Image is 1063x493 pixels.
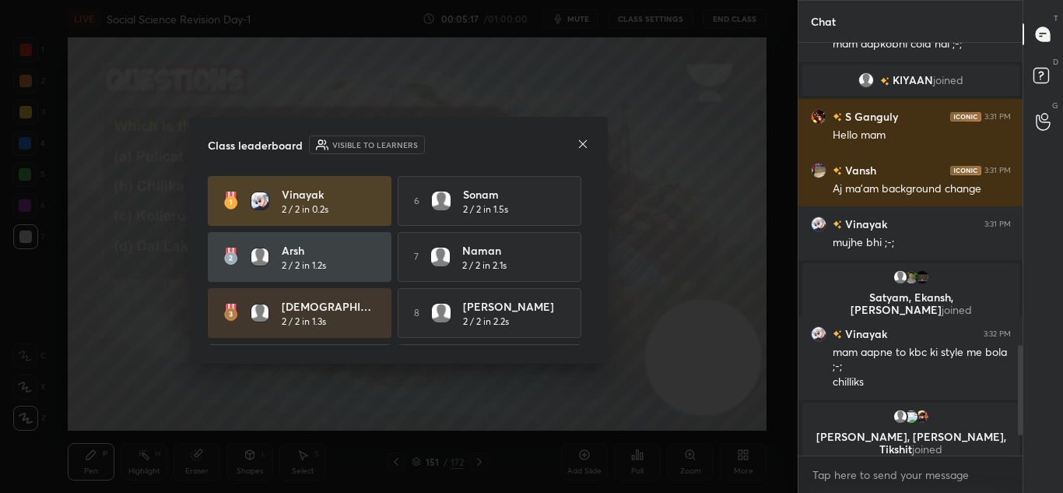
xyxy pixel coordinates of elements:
[842,108,898,125] h6: S Ganguly
[432,304,451,322] img: default.png
[798,1,848,42] p: Chat
[432,192,451,210] img: default.png
[893,74,933,86] span: KIYAAN
[833,128,1011,143] div: Hello mam
[833,375,1011,390] div: chilliks
[892,409,907,424] img: default.png
[251,192,269,210] img: 2fddae35430146e2b23586a46c050097.jpg
[833,37,1011,52] div: mam aapkobhi cold hai ;-;
[798,43,1023,456] div: grid
[903,409,918,424] img: 3
[223,304,237,322] img: rank-3.169bc593.svg
[833,167,842,175] img: no-rating-badge.077c3623.svg
[903,269,918,285] img: 67f4228429fe4a568bdf8026f2101899.png
[933,74,963,86] span: joined
[984,220,1011,229] div: 3:31 PM
[282,298,378,315] h4: [DEMOGRAPHIC_DATA]
[251,304,269,322] img: default.png
[282,315,326,329] h5: 2 / 2 in 1.3s
[842,326,887,342] h6: Vinayak
[282,242,378,259] h4: Arsh
[282,186,378,202] h4: Vinayak
[463,202,508,217] h5: 2 / 2 in 1.5s
[914,409,929,424] img: 336d2e8ea55b45a1b1c9ba606bf6324c.jpg
[208,137,303,153] h4: Class leaderboard
[223,248,237,266] img: rank-2.3a33aca6.svg
[462,242,559,259] h4: naman
[1054,12,1058,24] p: T
[463,298,560,315] h4: [PERSON_NAME]
[463,315,509,329] h5: 2 / 2 in 2.2s
[431,248,450,266] img: default.png
[282,202,328,217] h5: 2 / 2 in 0.2s
[842,216,887,232] h6: Vinayak
[833,113,842,121] img: no-rating-badge.077c3623.svg
[811,163,826,178] img: ac57951a0799499d8fd19966482b33a2.jpg
[941,302,971,317] span: joined
[463,186,560,202] h4: Sonam
[858,72,874,88] img: default.png
[833,181,1011,197] div: Aj ma'am background change
[462,259,507,273] h5: 2 / 2 in 2.1s
[811,217,826,232] img: 2fddae35430146e2b23586a46c050097.jpg
[950,166,981,175] img: iconic-dark.1390631f.png
[414,306,419,320] h5: 8
[811,109,826,125] img: 829f6115b6a546ad897336360008130e.jpg
[842,162,876,178] h6: Vansh
[282,259,326,273] h5: 2 / 2 in 1.2s
[833,220,842,229] img: no-rating-badge.077c3623.svg
[414,250,419,264] h5: 7
[1053,56,1058,68] p: D
[892,269,907,285] img: default.png
[833,345,1011,375] div: mam aapne to kbc ki style me bola ;-;
[950,112,981,121] img: iconic-dark.1390631f.png
[984,329,1011,339] div: 3:32 PM
[811,326,826,342] img: 2fddae35430146e2b23586a46c050097.jpg
[1052,100,1058,111] p: G
[914,269,929,285] img: 1942a5e4e2b8415d8ccd834709f89722.jpg
[912,442,942,456] span: joined
[833,330,842,339] img: no-rating-badge.077c3623.svg
[251,248,269,266] img: default.png
[332,139,418,151] h6: Visible to learners
[812,431,1010,456] p: [PERSON_NAME], [PERSON_NAME], Tikshit
[880,77,889,86] img: no-rating-badge.077c3623.svg
[414,194,419,208] h5: 6
[984,166,1011,175] div: 3:31 PM
[833,235,1011,251] div: mujhe bhi ;-;
[812,291,1010,316] p: Satyam, Ekansh, [PERSON_NAME]
[984,112,1011,121] div: 3:31 PM
[223,192,238,210] img: rank-1.ed6cb560.svg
